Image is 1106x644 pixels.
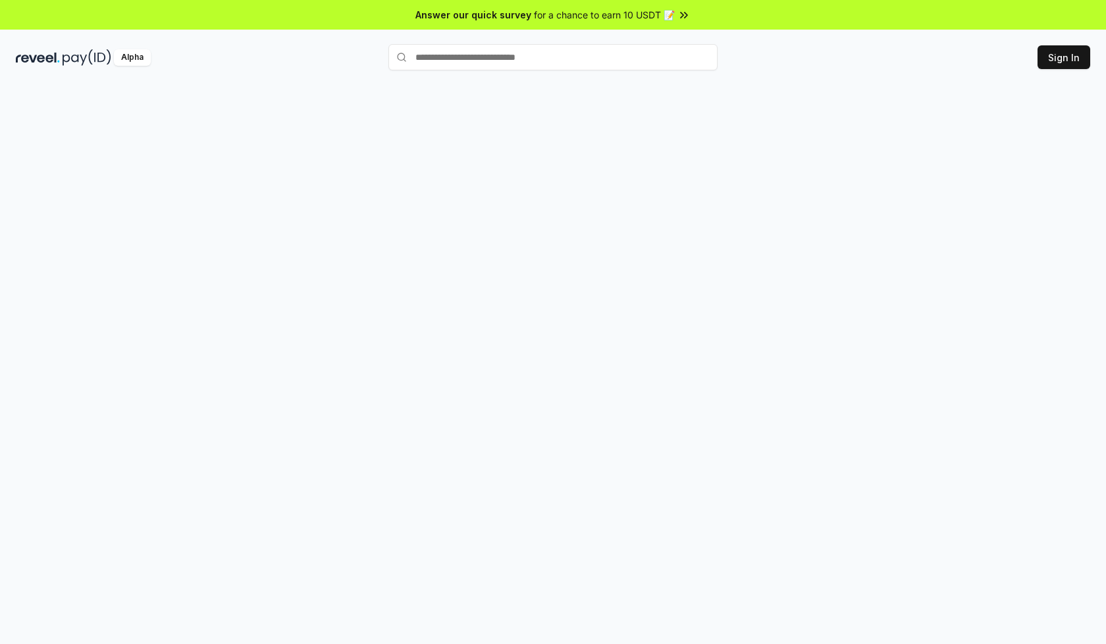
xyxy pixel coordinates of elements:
[1038,45,1090,69] button: Sign In
[114,49,151,66] div: Alpha
[16,49,60,66] img: reveel_dark
[534,8,675,22] span: for a chance to earn 10 USDT 📝
[63,49,111,66] img: pay_id
[415,8,531,22] span: Answer our quick survey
